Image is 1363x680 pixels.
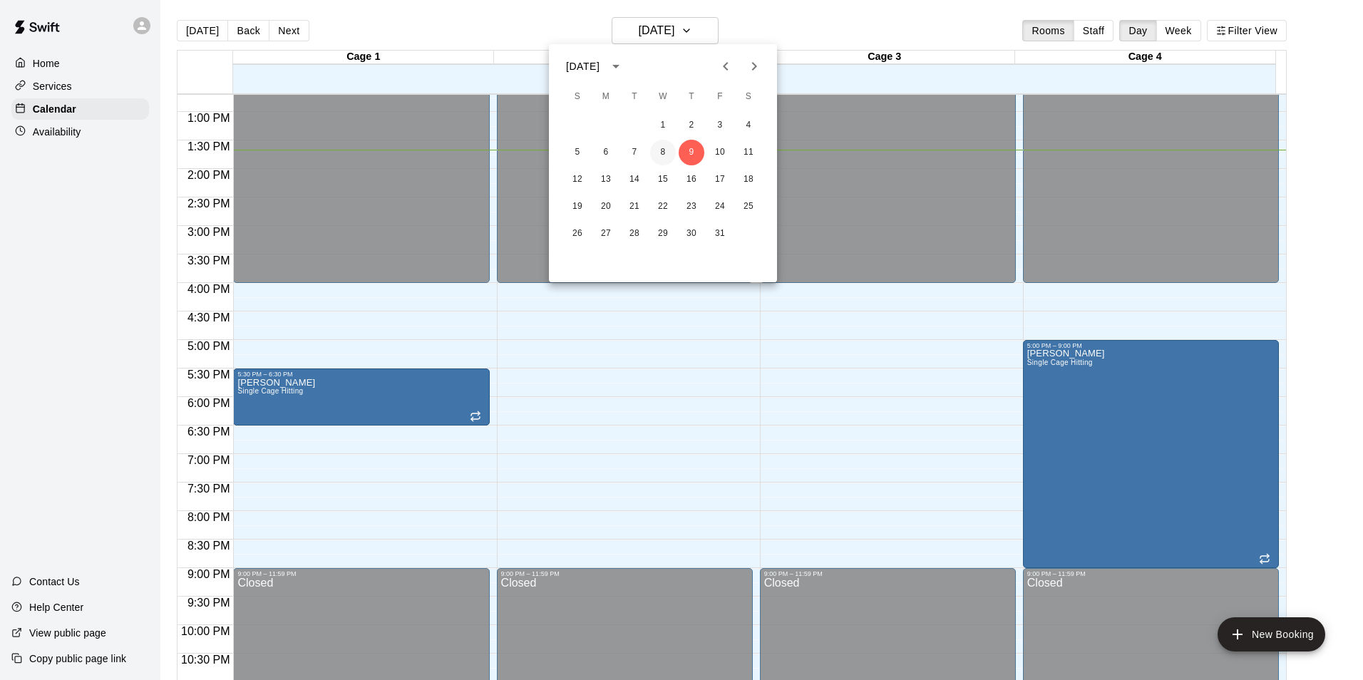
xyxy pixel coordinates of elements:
button: 30 [679,221,704,247]
button: Previous month [711,52,740,81]
button: 23 [679,194,704,220]
div: [DATE] [566,59,600,74]
button: 15 [650,167,676,192]
span: Thursday [679,83,704,111]
button: 25 [736,194,761,220]
button: 21 [622,194,647,220]
span: Tuesday [622,83,647,111]
button: 5 [565,140,590,165]
button: 1 [650,113,676,138]
button: 6 [593,140,619,165]
button: 29 [650,221,676,247]
button: 19 [565,194,590,220]
button: 24 [707,194,733,220]
button: 18 [736,167,761,192]
button: 9 [679,140,704,165]
button: 7 [622,140,647,165]
button: 4 [736,113,761,138]
button: 2 [679,113,704,138]
span: Monday [593,83,619,111]
button: 17 [707,167,733,192]
button: 26 [565,221,590,247]
button: 16 [679,167,704,192]
button: 12 [565,167,590,192]
span: Wednesday [650,83,676,111]
button: 10 [707,140,733,165]
button: 27 [593,221,619,247]
button: 8 [650,140,676,165]
span: Saturday [736,83,761,111]
button: 22 [650,194,676,220]
span: Friday [707,83,733,111]
button: 13 [593,167,619,192]
button: 3 [707,113,733,138]
button: calendar view is open, switch to year view [604,54,628,78]
button: Next month [740,52,768,81]
button: 28 [622,221,647,247]
button: 31 [707,221,733,247]
button: 20 [593,194,619,220]
span: Sunday [565,83,590,111]
button: 11 [736,140,761,165]
button: 14 [622,167,647,192]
